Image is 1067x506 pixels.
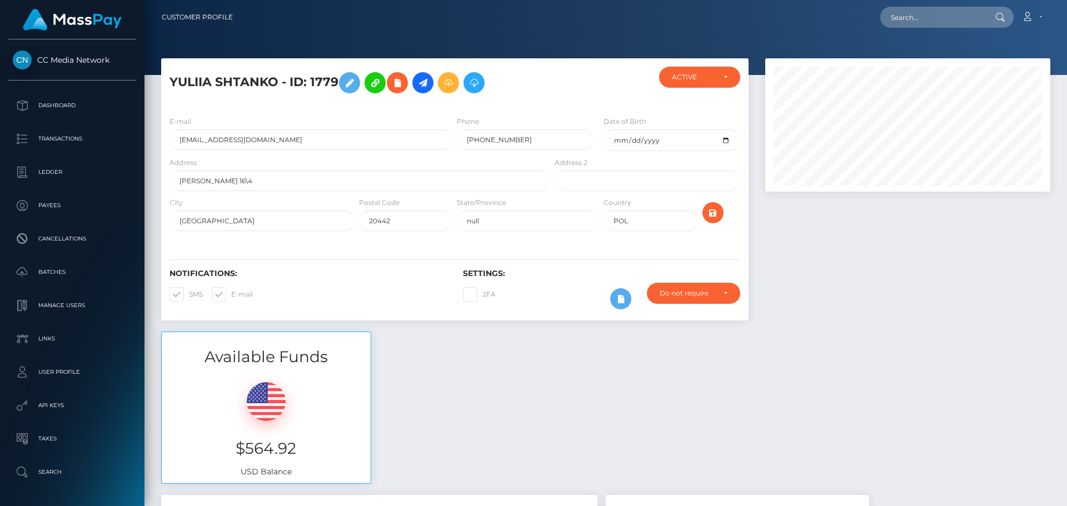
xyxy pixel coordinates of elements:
a: Initiate Payout [412,72,433,93]
h5: YULIIA SHTANKO - ID: 1779 [169,67,544,99]
span: CC Media Network [8,55,136,65]
label: State/Province [457,198,506,208]
p: Taxes [13,430,132,447]
p: Ledger [13,164,132,181]
label: E-mail [169,117,191,127]
div: Do not require [660,289,715,298]
label: SMS [169,287,203,302]
img: CC Media Network [13,51,32,69]
a: Search [8,458,136,486]
p: Transactions [13,131,132,147]
p: Search [13,464,132,480]
a: Taxes [8,425,136,453]
p: Dashboard [13,97,132,114]
p: Batches [13,264,132,280]
p: Links [13,330,132,347]
label: 2FA [463,287,496,302]
h6: Notifications: [169,269,446,278]
label: Address 2 [555,158,587,168]
input: Search... [880,7,985,28]
label: Date of Birth [604,117,646,127]
a: User Profile [8,358,136,386]
button: Do not require [647,283,740,304]
img: USD.png [247,382,286,421]
a: Links [8,325,136,353]
div: USD Balance [162,368,371,483]
label: City [169,198,183,208]
label: Phone [457,117,479,127]
a: API Keys [8,392,136,419]
a: Ledger [8,158,136,186]
button: ACTIVE [659,67,740,88]
a: Dashboard [8,92,136,119]
img: MassPay Logo [23,9,122,31]
p: Cancellations [13,231,132,247]
label: Address [169,158,197,168]
a: Payees [8,192,136,219]
label: Postal Code [359,198,400,208]
label: E-mail [212,287,253,302]
p: User Profile [13,364,132,380]
label: Country [604,198,631,208]
h3: Available Funds [162,346,371,368]
a: Manage Users [8,292,136,319]
a: Batches [8,258,136,286]
p: Manage Users [13,297,132,314]
h3: $564.92 [170,438,362,459]
p: Payees [13,197,132,214]
h6: Settings: [463,269,740,278]
a: Transactions [8,125,136,153]
a: Cancellations [8,225,136,253]
p: API Keys [13,397,132,414]
a: Customer Profile [162,6,233,29]
div: ACTIVE [672,73,715,82]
